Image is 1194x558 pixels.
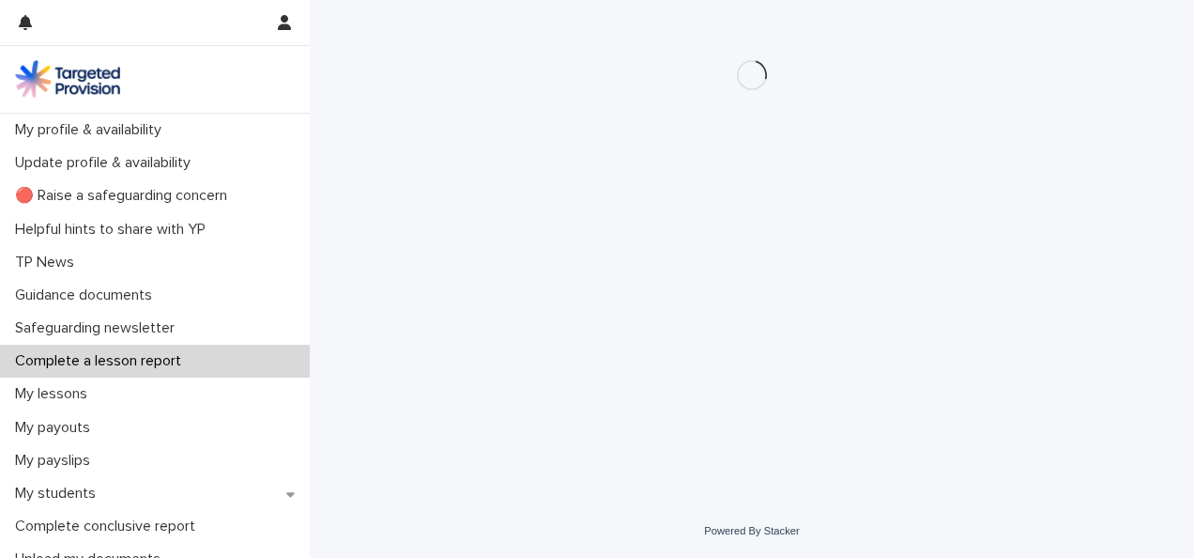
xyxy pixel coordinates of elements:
[8,352,196,370] p: Complete a lesson report
[8,221,221,239] p: Helpful hints to share with YP
[15,60,120,98] img: M5nRWzHhSzIhMunXDL62
[8,319,190,337] p: Safeguarding newsletter
[8,518,210,535] p: Complete conclusive report
[8,485,111,503] p: My students
[8,187,242,205] p: 🔴 Raise a safeguarding concern
[8,121,176,139] p: My profile & availability
[8,254,89,271] p: TP News
[8,154,206,172] p: Update profile & availability
[8,385,102,403] p: My lessons
[704,525,799,536] a: Powered By Stacker
[8,452,105,470] p: My payslips
[8,419,105,437] p: My payouts
[8,287,167,304] p: Guidance documents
